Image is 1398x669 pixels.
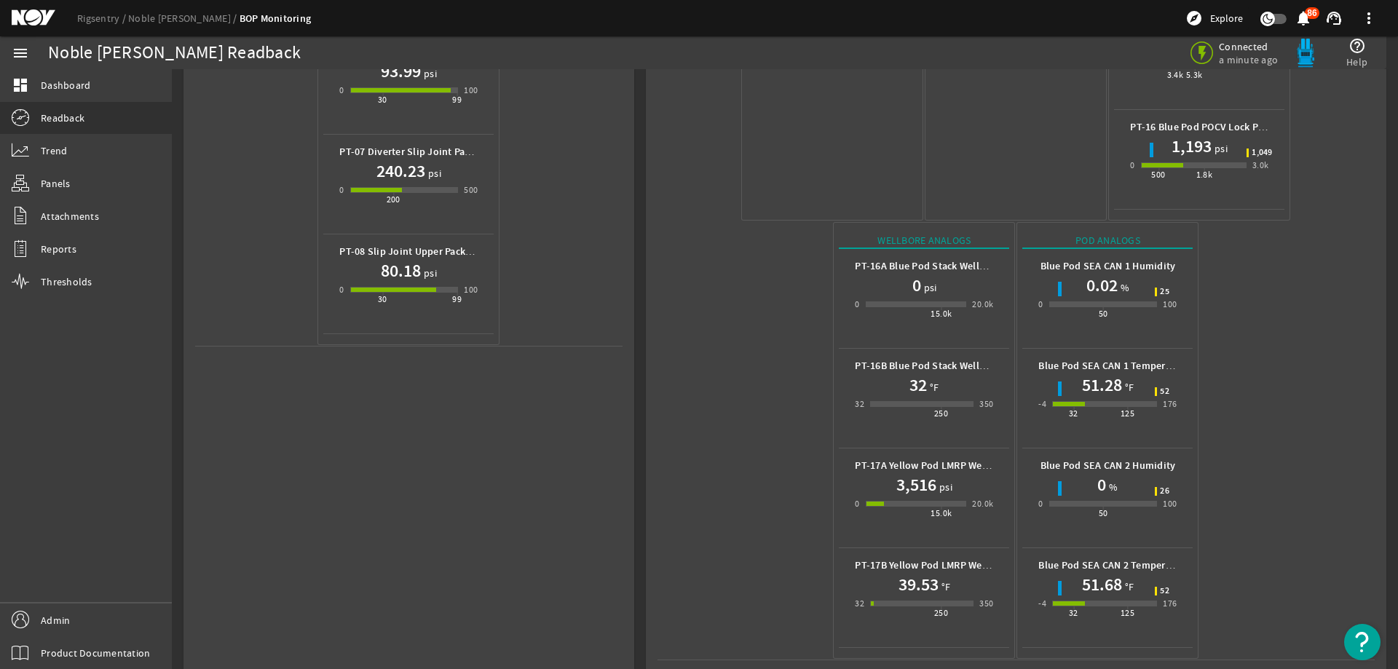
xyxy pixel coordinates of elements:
[855,558,1070,572] b: PT-17B Yellow Pod LMRP Wellbore Temperature
[855,297,859,312] div: 0
[376,159,425,183] h1: 240.23
[41,143,67,158] span: Trend
[339,183,344,197] div: 0
[1082,573,1122,596] h1: 51.68
[1219,40,1281,53] span: Connected
[972,297,993,312] div: 20.0k
[1038,496,1043,511] div: 0
[464,282,478,297] div: 100
[1180,7,1249,30] button: Explore
[855,397,864,411] div: 32
[939,579,951,594] span: °F
[1040,259,1176,273] b: Blue Pod SEA CAN 1 Humidity
[1038,359,1190,373] b: Blue Pod SEA CAN 1 Temperature
[1210,11,1243,25] span: Explore
[1325,9,1343,27] mat-icon: support_agent
[452,92,462,107] div: 99
[128,12,240,25] a: Noble [PERSON_NAME]
[1038,297,1043,312] div: 0
[1082,373,1122,397] h1: 51.28
[378,92,387,107] div: 30
[1351,1,1386,36] button: more_vert
[1099,306,1108,321] div: 50
[1130,158,1134,173] div: 0
[41,242,76,256] span: Reports
[381,60,421,83] h1: 93.99
[41,274,92,289] span: Thresholds
[1163,297,1177,312] div: 100
[1118,280,1129,295] span: %
[979,397,993,411] div: 350
[921,280,937,295] span: psi
[1196,167,1213,182] div: 1.8k
[1086,274,1118,297] h1: 0.02
[931,506,952,520] div: 15.0k
[1291,39,1320,68] img: Bluepod.svg
[339,83,344,98] div: 0
[339,282,344,297] div: 0
[1160,587,1169,595] span: 52
[421,266,437,280] span: psi
[1344,624,1381,660] button: Open Resource Center
[1163,397,1177,411] div: 176
[972,496,993,511] div: 20.0k
[1040,459,1176,472] b: Blue Pod SEA CAN 2 Humidity
[909,373,927,397] h1: 32
[1130,120,1291,134] b: PT-16 Blue Pod POCV Lock Pressure
[41,209,99,223] span: Attachments
[240,12,312,25] a: BOP Monitoring
[1252,149,1272,157] span: 1,049
[339,145,572,159] b: PT-07 Diverter Slip Joint Packer Hydraulic Pressure
[839,233,1009,249] div: Wellbore Analogs
[77,12,128,25] a: Rigsentry
[464,83,478,98] div: 100
[855,596,864,611] div: 32
[1122,380,1134,395] span: °F
[339,245,532,258] b: PT-08 Slip Joint Upper Packer Air Pressure
[934,606,948,620] div: 250
[931,306,952,321] div: 15.0k
[1069,406,1078,421] div: 32
[381,259,421,282] h1: 80.18
[1097,473,1106,496] h1: 0
[934,406,948,421] div: 250
[979,596,993,611] div: 350
[12,76,29,94] mat-icon: dashboard
[41,646,150,660] span: Product Documentation
[1121,606,1134,620] div: 125
[1106,480,1118,494] span: %
[1099,506,1108,520] div: 50
[1163,496,1177,511] div: 100
[1038,397,1046,411] div: -4
[1295,9,1312,27] mat-icon: notifications
[855,259,1042,273] b: PT-16A Blue Pod Stack Wellbore Pressure
[1185,9,1203,27] mat-icon: explore
[1022,233,1193,249] div: Pod Analogs
[1069,606,1078,620] div: 32
[912,274,921,297] h1: 0
[1121,406,1134,421] div: 125
[378,292,387,306] div: 30
[1160,487,1169,496] span: 26
[41,613,70,628] span: Admin
[927,380,939,395] span: °F
[12,44,29,62] mat-icon: menu
[1160,288,1169,296] span: 25
[1212,141,1228,156] span: psi
[1295,11,1311,26] button: 86
[41,111,84,125] span: Readback
[1172,135,1212,158] h1: 1,193
[464,183,478,197] div: 500
[421,66,437,81] span: psi
[1151,167,1165,182] div: 500
[1163,596,1177,611] div: 176
[1348,37,1366,55] mat-icon: help_outline
[1167,68,1184,82] div: 3.4k
[41,78,90,92] span: Dashboard
[48,46,301,60] div: Noble [PERSON_NAME] Readback
[1038,558,1190,572] b: Blue Pod SEA CAN 2 Temperature
[855,359,1062,373] b: PT-16B Blue Pod Stack Wellbore Temperature
[1160,387,1169,396] span: 52
[387,192,400,207] div: 200
[855,496,859,511] div: 0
